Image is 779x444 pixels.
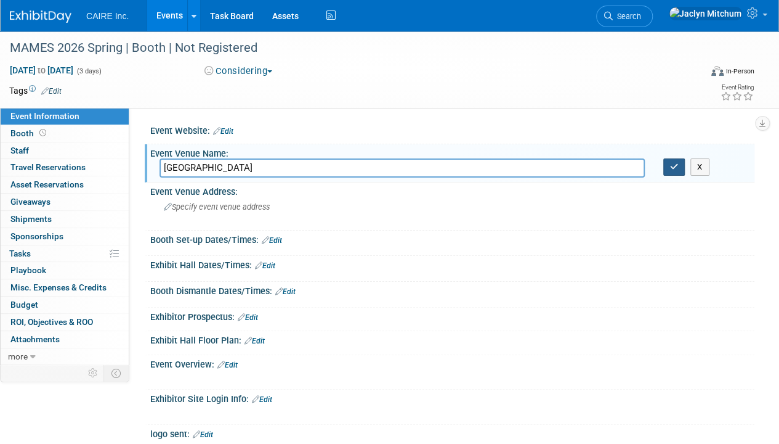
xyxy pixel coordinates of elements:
span: [DATE] [DATE] [9,65,74,76]
a: Edit [244,337,265,345]
span: (3 days) [76,67,102,75]
div: Event Venue Address: [150,183,754,198]
a: Attachments [1,331,129,348]
img: Format-Inperson.png [711,66,724,76]
a: Shipments [1,211,129,228]
span: Travel Reservations [10,162,86,172]
span: Booth [10,128,49,138]
a: Edit [238,313,258,322]
a: Edit [213,127,233,136]
a: Playbook [1,262,129,279]
div: Booth Dismantle Dates/Times: [150,282,754,298]
td: Personalize Event Tab Strip [83,365,104,381]
span: Search [613,12,641,21]
a: Edit [217,361,238,369]
a: ROI, Objectives & ROO [1,314,129,331]
a: Edit [262,236,282,245]
span: Playbook [10,265,46,275]
div: Event Website: [150,121,754,138]
a: Edit [193,430,213,439]
span: to [36,65,47,75]
span: Giveaways [10,197,50,207]
a: Sponsorships [1,228,129,245]
a: Staff [1,142,129,159]
div: MAMES 2026 Spring | Booth | Not Registered [6,37,691,59]
a: Event Information [1,108,129,125]
td: Toggle Event Tabs [104,365,129,381]
span: Attachments [10,334,60,344]
div: Exhibitor Prospectus: [150,308,754,324]
a: Edit [275,287,296,296]
span: Staff [10,146,29,155]
span: Tasks [9,249,31,258]
div: Event Overview: [150,355,754,371]
a: Budget [1,297,129,313]
span: CAIRE Inc. [86,11,129,21]
a: Edit [255,261,275,270]
img: Jaclyn Mitchum [669,7,742,20]
span: Budget [10,300,38,310]
td: Tags [9,84,62,97]
img: ExhibitDay [10,10,71,23]
button: Considering [200,65,277,78]
a: Edit [41,87,62,96]
a: Asset Reservations [1,176,129,193]
span: more [8,351,28,361]
div: Event Format [645,64,754,83]
span: Specify event venue address [164,202,270,212]
span: Booth not reserved yet [37,128,49,138]
span: Asset Reservations [10,179,84,189]
div: Booth Set-up Dates/Times: [150,231,754,247]
a: Tasks [1,245,129,262]
a: more [1,348,129,365]
div: Exhibit Hall Dates/Times: [150,256,754,272]
span: Sponsorships [10,231,63,241]
span: Shipments [10,214,52,224]
div: Event Venue Name: [150,144,754,160]
div: In-Person [725,67,754,76]
button: X [690,158,709,176]
span: ROI, Objectives & ROO [10,317,93,327]
a: Booth [1,125,129,142]
div: Event Rating [720,84,754,91]
a: Misc. Expenses & Credits [1,279,129,296]
a: Edit [252,395,272,404]
div: Exhibit Hall Floor Plan: [150,331,754,347]
a: Travel Reservations [1,159,129,176]
span: Misc. Expenses & Credits [10,282,107,292]
span: Event Information [10,111,79,121]
a: Giveaways [1,194,129,210]
a: Search [596,6,653,27]
div: logo sent: [150,425,754,441]
div: Exhibitor Site Login Info: [150,390,754,406]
